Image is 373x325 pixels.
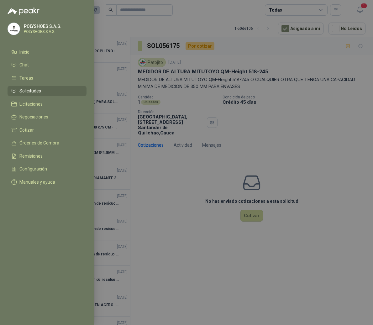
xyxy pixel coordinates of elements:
[8,99,87,109] a: Licitaciones
[19,50,29,55] span: Inicio
[8,73,87,83] a: Tareas
[8,177,87,187] a: Manuales y ayuda
[24,24,63,29] p: POLYSHOES S.A.S.
[19,88,41,93] span: Solicitudes
[19,62,29,67] span: Chat
[8,47,87,57] a: Inicio
[8,138,87,149] a: Órdenes de Compra
[19,166,47,171] span: Configuración
[19,140,59,145] span: Órdenes de Compra
[8,125,87,135] a: Cotizar
[8,60,87,71] a: Chat
[8,164,87,175] a: Configuración
[24,30,63,34] p: POLYSHOES S.A.S.
[8,151,87,161] a: Remisiones
[8,112,87,123] a: Negociaciones
[19,114,48,119] span: Negociaciones
[19,76,33,81] span: Tareas
[8,23,20,35] img: Company Logo
[8,86,87,97] a: Solicitudes
[8,8,39,15] img: Logo peakr
[19,102,43,107] span: Licitaciones
[19,128,34,133] span: Cotizar
[19,180,55,185] span: Manuales y ayuda
[19,154,43,159] span: Remisiones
